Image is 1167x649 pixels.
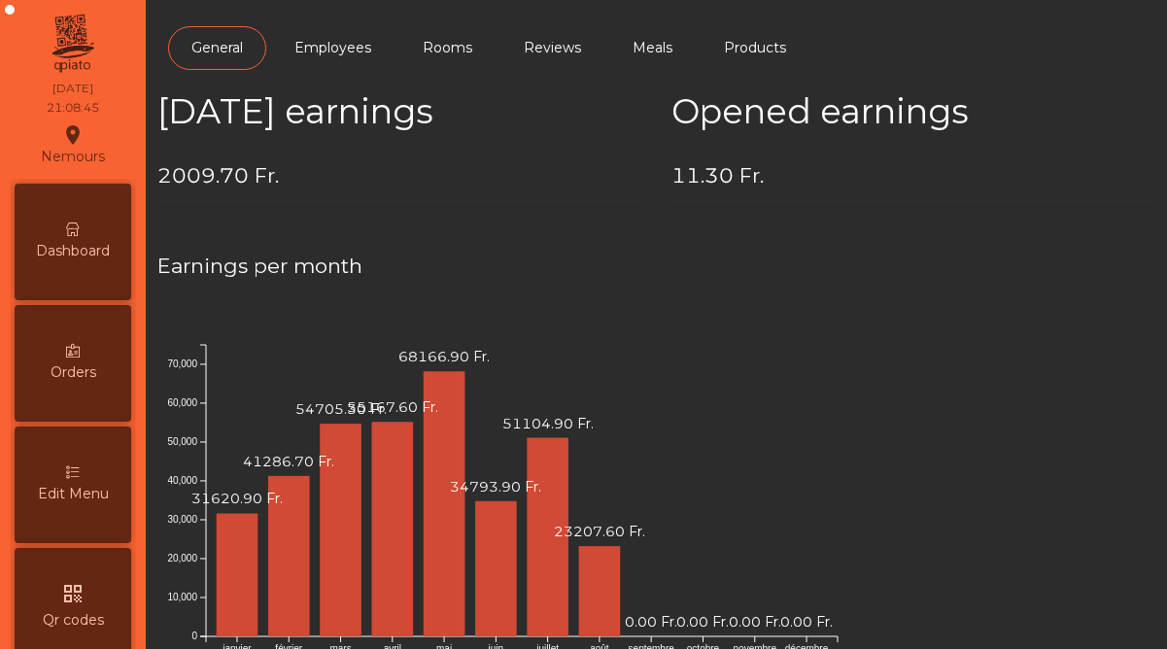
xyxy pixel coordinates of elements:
span: Qr codes [43,610,104,631]
a: Meals [609,26,696,70]
text: 51104.90 Fr. [502,414,594,431]
i: qr_code [61,582,85,605]
text: 23207.60 Fr. [554,523,645,540]
a: General [168,26,266,70]
a: Employees [271,26,395,70]
img: qpiato [49,10,96,78]
span: Edit Menu [38,484,109,504]
div: [DATE] [52,80,93,97]
h2: Opened earnings [671,91,1156,132]
text: 40,000 [167,475,197,486]
text: 10,000 [167,592,197,602]
text: 0.00 Fr. [729,613,781,631]
text: 20,000 [167,553,197,564]
div: 21:08:45 [47,99,99,117]
a: Reviews [500,26,604,70]
text: 0 [191,631,197,641]
h4: 11.30 Fr. [671,161,1156,190]
text: 0.00 Fr. [625,613,677,631]
text: 0.00 Fr. [676,613,729,631]
i: location_on [61,123,85,147]
text: 50,000 [167,436,197,447]
text: 34793.90 Fr. [450,478,541,495]
text: 60,000 [167,397,197,408]
h4: Earnings per month [157,252,1155,281]
text: 68166.90 Fr. [398,348,490,365]
text: 41286.70 Fr. [243,453,334,470]
div: Nemours [41,120,105,169]
text: 54705.30 Fr. [295,400,387,418]
text: 31620.90 Fr. [191,490,283,507]
a: Products [701,26,809,70]
span: Orders [51,362,96,383]
text: 0.00 Fr. [780,613,833,631]
span: Dashboard [36,241,110,261]
text: 30,000 [167,514,197,525]
h4: 2009.70 Fr. [157,161,642,190]
h2: [DATE] earnings [157,91,642,132]
text: 55167.60 Fr. [347,398,438,416]
a: Rooms [399,26,496,70]
text: 70,000 [167,359,197,369]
